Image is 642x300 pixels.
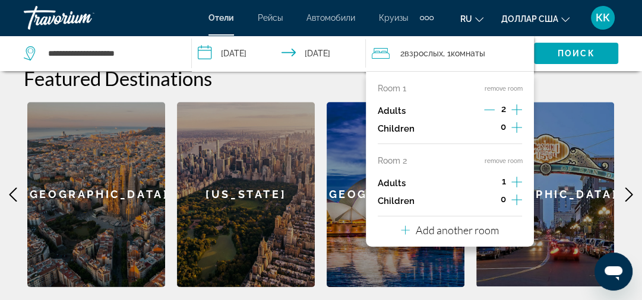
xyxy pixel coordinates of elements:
p: Adults [378,178,406,189]
a: [GEOGRAPHIC_DATA] [476,102,614,287]
button: Изменить язык [460,10,483,27]
span: 0 [500,122,505,132]
p: Adults [378,106,406,116]
a: Рейсы [258,13,283,23]
button: Travelers: 3 adults, 0 children [366,36,534,71]
a: Автомобили [306,13,355,23]
button: remove room [484,157,522,165]
a: Круизы [379,13,408,23]
a: [GEOGRAPHIC_DATA] [27,102,165,287]
button: Изменить валюту [501,10,570,27]
button: Increment children [511,120,522,138]
a: [GEOGRAPHIC_DATA] [327,102,464,287]
font: ru [460,14,472,24]
p: Children [378,196,415,206]
button: Check-in date: Oct 12, 2025 Check-out date: Oct 16, 2025 [192,36,366,71]
button: Increment children [511,192,522,210]
font: комнаты [451,49,485,58]
p: Add another room [416,224,499,237]
button: Increment adults [511,102,522,120]
button: Меню пользователя [587,5,618,30]
span: 0 [500,194,505,204]
font: Поиск [558,49,595,58]
p: Room 2 [378,156,407,165]
button: Add another room [401,216,499,241]
button: Decrement children [483,194,494,208]
p: Children [378,124,415,134]
font: доллар США [501,14,558,24]
font: 2 [400,49,404,58]
a: [US_STATE] [177,102,315,287]
button: Поиск [534,43,618,64]
span: 1 [501,177,505,186]
iframe: Кнопка запуска окна обмена сообщениями [594,253,632,291]
a: Отели [208,13,234,23]
button: Decrement children [483,122,494,136]
font: КК [596,11,610,24]
font: взрослых [404,49,443,58]
button: Increment adults [511,174,522,192]
font: , 1 [443,49,451,58]
p: Room 1 [378,84,406,93]
button: Decrement adults [485,176,495,190]
button: Дополнительные элементы навигации [420,8,434,27]
button: remove room [484,85,522,92]
h2: Featured Destinations [24,66,618,90]
span: 2 [501,104,505,114]
button: Decrement adults [484,104,495,118]
a: Травориум [24,2,143,33]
